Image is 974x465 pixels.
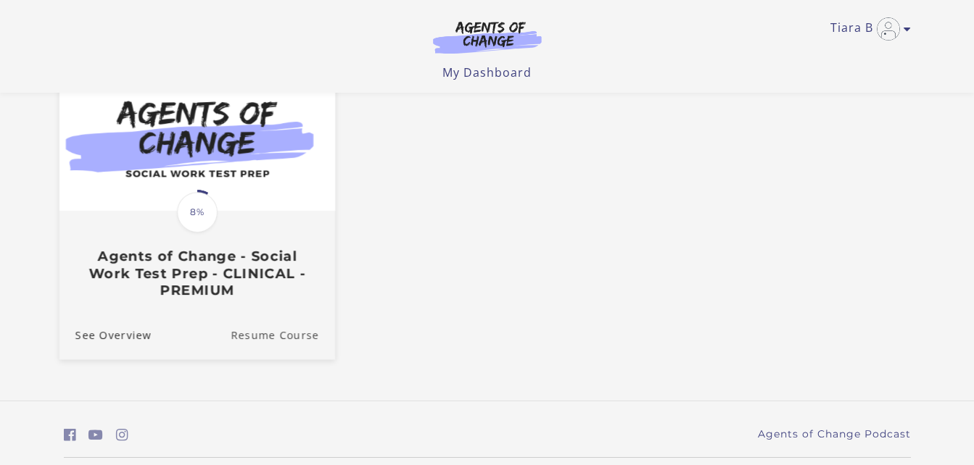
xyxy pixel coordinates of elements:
a: https://www.youtube.com/c/AgentsofChangeTestPrepbyMeaganMitchell (Open in a new window) [88,424,103,445]
i: https://www.youtube.com/c/AgentsofChangeTestPrepbyMeaganMitchell (Open in a new window) [88,428,103,442]
a: Agents of Change - Social Work Test Prep - CLINICAL - PREMIUM: Resume Course [231,310,335,359]
a: My Dashboard [442,64,532,80]
span: 8% [177,192,218,232]
a: https://www.instagram.com/agentsofchangeprep/ (Open in a new window) [116,424,128,445]
h3: Agents of Change - Social Work Test Prep - CLINICAL - PREMIUM [75,248,318,298]
a: Toggle menu [830,17,904,41]
a: Agents of Change Podcast [758,427,911,442]
a: Agents of Change - Social Work Test Prep - CLINICAL - PREMIUM: See Overview [59,310,151,359]
i: https://www.instagram.com/agentsofchangeprep/ (Open in a new window) [116,428,128,442]
i: https://www.facebook.com/groups/aswbtestprep (Open in a new window) [64,428,76,442]
a: https://www.facebook.com/groups/aswbtestprep (Open in a new window) [64,424,76,445]
img: Agents of Change Logo [418,20,557,54]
